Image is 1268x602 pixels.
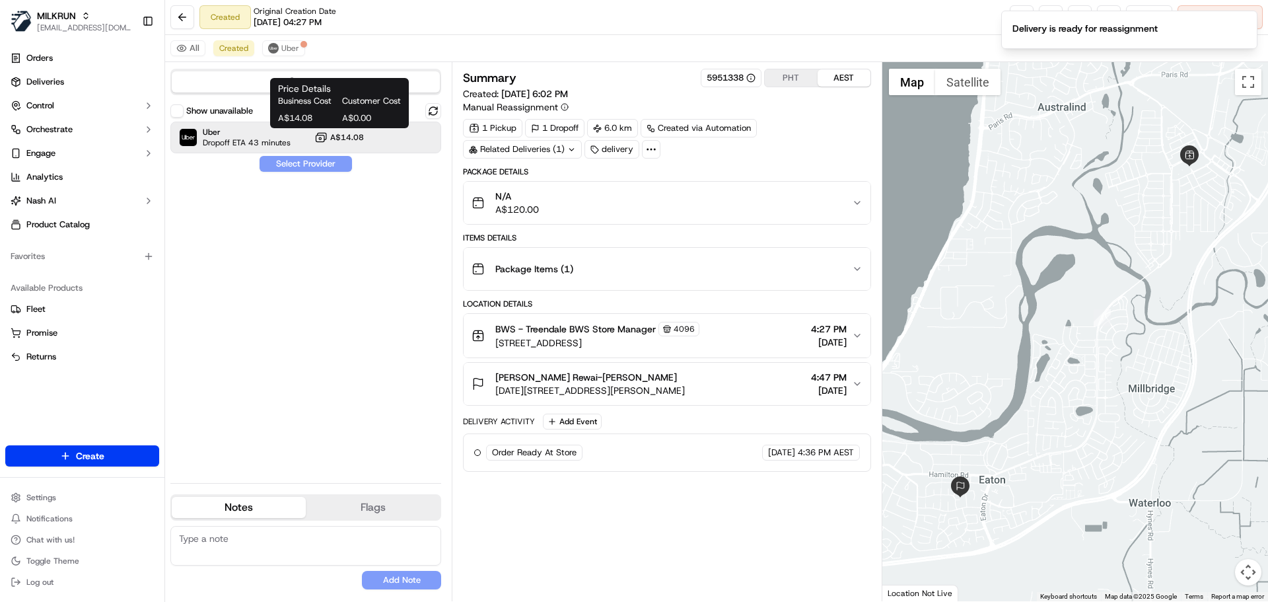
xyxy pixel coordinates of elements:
button: Keyboard shortcuts [1040,592,1097,601]
span: BWS - Treendale BWS Store Manager [495,322,656,336]
button: 5951338 [707,72,756,84]
span: [DATE] 6:02 PM [501,88,568,100]
div: Related Deliveries (1) [463,140,582,159]
button: All [170,40,205,56]
span: Toggle Theme [26,556,79,566]
button: Show satellite imagery [935,69,1001,95]
button: Nash AI [5,190,159,211]
button: Manual Reassignment [463,100,569,114]
span: [DATE] [811,336,847,349]
div: 6.0 km [587,119,638,137]
button: Log out [5,573,159,591]
img: Uber [180,129,197,146]
button: AEST [818,69,870,87]
span: Notifications [26,513,73,524]
button: Package Items (1) [464,248,870,290]
button: A$14.08 [314,131,364,144]
span: Create [76,449,104,463]
a: Open this area in Google Maps (opens a new window) [886,584,929,601]
div: 1 Pickup [463,119,522,137]
span: Promise [26,327,57,339]
span: A$14.08 [278,112,337,124]
span: [DATE][STREET_ADDRESS][PERSON_NAME] [495,384,685,397]
div: Items Details [463,233,870,243]
button: [EMAIL_ADDRESS][DOMAIN_NAME] [37,22,131,33]
span: Deliveries [26,76,64,88]
span: Customer Cost [342,95,401,107]
label: Show unavailable [186,105,253,117]
span: [DATE] 04:27 PM [254,17,322,28]
div: Location Details [463,299,870,309]
div: Package Details [463,167,870,177]
span: Uber [203,127,291,137]
span: Original Creation Date [254,6,336,17]
div: 1 Dropoff [525,119,584,137]
span: Control [26,100,54,112]
a: Analytics [5,167,159,188]
button: Notifications [5,509,159,528]
a: Promise [11,327,154,339]
button: BWS - Treendale BWS Store Manager4096[STREET_ADDRESS]4:27 PM[DATE] [464,314,870,357]
span: Settings [26,492,56,503]
span: Engage [26,147,55,159]
button: [PERSON_NAME] Rewai-[PERSON_NAME][DATE][STREET_ADDRESS][PERSON_NAME]4:47 PM[DATE] [464,363,870,405]
a: Product Catalog [5,214,159,235]
div: Location Not Live [882,585,958,601]
span: Nash AI [26,195,56,207]
span: 4:27 PM [811,322,847,336]
span: Dropoff ETA 43 minutes [203,137,291,148]
div: Delivery Activity [463,416,535,427]
a: Deliveries [5,71,159,93]
span: Log out [26,577,53,587]
img: MILKRUN [11,11,32,32]
a: Returns [11,351,154,363]
span: Orders [26,52,53,64]
img: uber-new-logo.jpeg [268,43,279,54]
button: Show street map [889,69,935,95]
button: Toggle fullscreen view [1235,69,1261,95]
button: Add Event [543,414,602,430]
span: Order Ready At Store [492,447,577,459]
h1: Price Details [278,82,401,95]
a: Fleet [11,303,154,315]
button: Control [5,95,159,116]
button: Create [5,445,159,467]
span: A$120.00 [495,203,539,216]
span: 4096 [674,324,695,334]
img: Google [886,584,929,601]
div: Favorites [5,246,159,267]
button: Uber [262,40,305,56]
a: Terms (opens in new tab) [1185,593,1203,600]
button: Engage [5,143,159,164]
span: Created [219,43,248,54]
button: Quotes [172,71,440,93]
span: Business Cost [278,95,337,107]
span: Created: [463,87,568,100]
span: Orchestrate [26,124,73,135]
span: Package Items ( 1 ) [495,262,573,276]
span: Returns [26,351,56,363]
span: N/A [495,190,539,203]
span: Product Catalog [26,219,90,231]
div: 1 [1094,309,1111,326]
button: N/AA$120.00 [464,182,870,224]
button: Map camera controls [1235,559,1261,585]
button: Flags [306,497,440,518]
span: [DATE] [811,384,847,397]
button: Settings [5,488,159,507]
button: MILKRUN [37,9,76,22]
span: 4:36 PM AEST [798,447,854,459]
div: delivery [584,140,639,159]
span: 4:47 PM [811,371,847,384]
a: Created via Automation [641,119,757,137]
span: [PERSON_NAME] Rewai-[PERSON_NAME] [495,371,677,384]
div: Delivery is ready for reassignment [1012,22,1158,35]
a: Report a map error [1211,593,1264,600]
span: A$14.08 [330,132,364,143]
span: Chat with us! [26,535,75,545]
button: Created [213,40,254,56]
span: Fleet [26,303,46,315]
